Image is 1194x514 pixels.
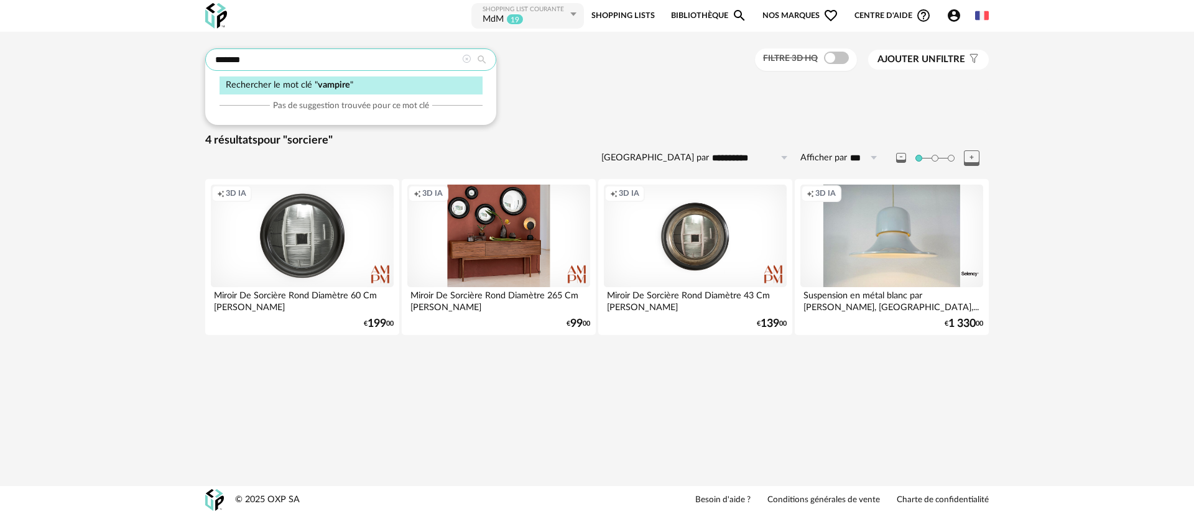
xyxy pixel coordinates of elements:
[854,8,931,23] span: Centre d'aideHelp Circle Outline icon
[619,188,639,198] span: 3D IA
[235,494,300,506] div: © 2025 OXP SA
[570,319,583,328] span: 99
[800,287,983,312] div: Suspension en métal blanc par [PERSON_NAME], [GEOGRAPHIC_DATA],...
[946,8,967,23] span: Account Circle icon
[414,188,421,198] span: Creation icon
[368,319,386,328] span: 199
[732,8,747,23] span: Magnify icon
[407,287,590,312] div: Miroir De Sorcière Rond Diamètre 265 Cm [PERSON_NAME]
[948,319,976,328] span: 1 330
[205,134,989,148] div: 4 résultats
[257,135,333,146] span: pour "sorciere"
[205,179,399,335] a: Creation icon 3D IA Miroir De Sorcière Rond Diamètre 60 Cm [PERSON_NAME] €19900
[610,188,618,198] span: Creation icon
[506,14,524,25] sup: 19
[945,319,983,328] div: € 00
[868,50,989,70] button: Ajouter unfiltre Filter icon
[205,3,227,29] img: OXP
[483,6,567,14] div: Shopping List courante
[205,489,224,511] img: OXP
[965,53,979,66] span: Filter icon
[226,188,246,198] span: 3D IA
[601,152,709,164] label: [GEOGRAPHIC_DATA] par
[897,495,989,506] a: Charte de confidentialité
[763,54,818,63] span: Filtre 3D HQ
[695,495,751,506] a: Besoin d'aide ?
[273,100,429,111] span: Pas de suggestion trouvée pour ce mot clé
[761,319,779,328] span: 139
[807,188,814,198] span: Creation icon
[483,14,504,26] div: MdM
[211,287,394,312] div: Miroir De Sorcière Rond Diamètre 60 Cm [PERSON_NAME]
[402,179,596,335] a: Creation icon 3D IA Miroir De Sorcière Rond Diamètre 265 Cm [PERSON_NAME] €9900
[671,2,747,30] a: BibliothèqueMagnify icon
[217,188,224,198] span: Creation icon
[877,55,936,64] span: Ajouter un
[318,80,350,89] span: vampire
[422,188,443,198] span: 3D IA
[795,179,989,335] a: Creation icon 3D IA Suspension en métal blanc par [PERSON_NAME], [GEOGRAPHIC_DATA],... €1 33000
[364,319,394,328] div: € 00
[800,152,847,164] label: Afficher par
[591,2,655,30] a: Shopping Lists
[815,188,836,198] span: 3D IA
[877,53,965,66] span: filtre
[916,8,931,23] span: Help Circle Outline icon
[604,287,787,312] div: Miroir De Sorcière Rond Diamètre 43 Cm [PERSON_NAME]
[757,319,787,328] div: € 00
[823,8,838,23] span: Heart Outline icon
[975,9,989,22] img: fr
[946,8,961,23] span: Account Circle icon
[598,179,792,335] a: Creation icon 3D IA Miroir De Sorcière Rond Diamètre 43 Cm [PERSON_NAME] €13900
[567,319,590,328] div: € 00
[220,76,483,94] div: Rechercher le mot clé " "
[762,2,838,30] span: Nos marques
[767,495,880,506] a: Conditions générales de vente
